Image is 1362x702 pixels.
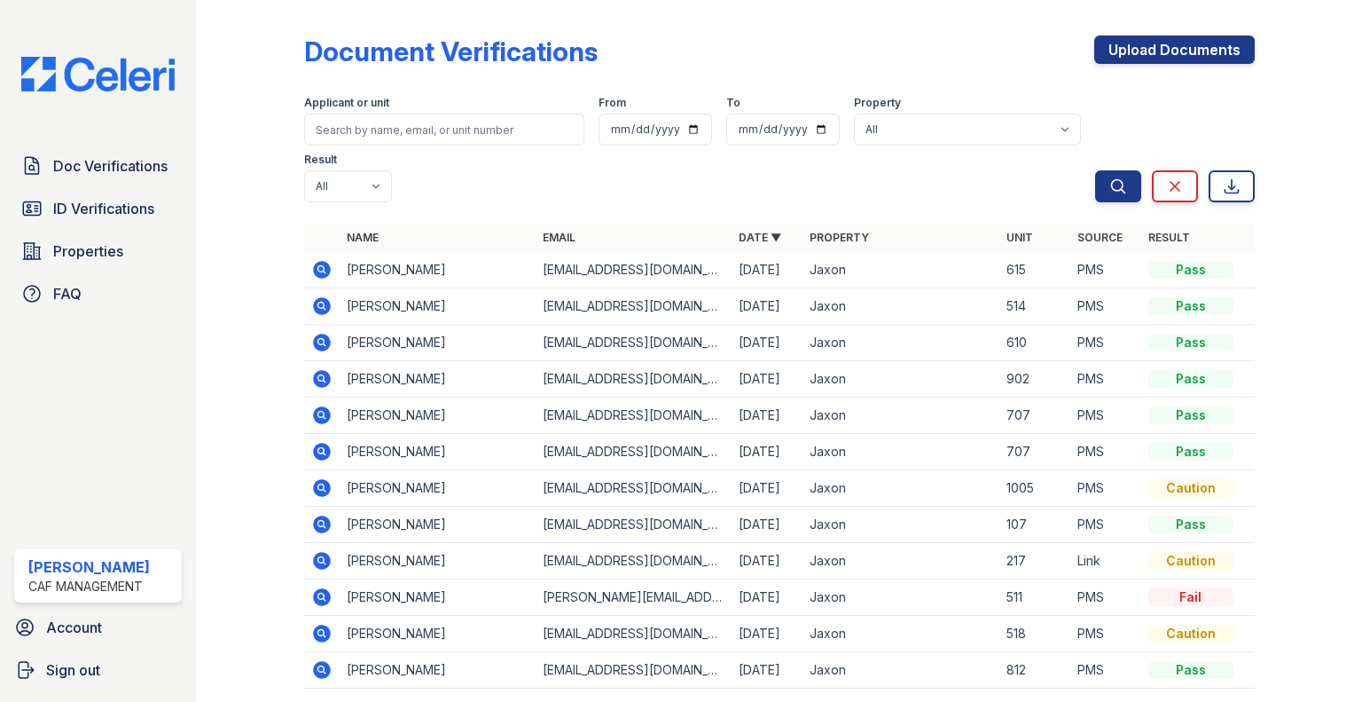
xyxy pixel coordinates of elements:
[1006,231,1033,244] a: Unit
[1148,297,1233,315] div: Pass
[536,434,732,470] td: [EMAIL_ADDRESS][DOMAIN_NAME]
[14,233,182,269] a: Properties
[999,580,1070,616] td: 511
[536,507,732,543] td: [EMAIL_ADDRESS][DOMAIN_NAME]
[999,434,1070,470] td: 707
[53,155,168,177] span: Doc Verifications
[1148,552,1233,570] div: Caution
[732,325,802,361] td: [DATE]
[1094,35,1255,64] a: Upload Documents
[304,35,598,67] div: Document Verifications
[999,325,1070,361] td: 610
[1148,479,1233,497] div: Caution
[1148,231,1190,244] a: Result
[340,361,536,398] td: [PERSON_NAME]
[53,283,82,304] span: FAQ
[7,610,189,645] a: Account
[802,470,998,507] td: Jaxon
[536,361,732,398] td: [EMAIL_ADDRESS][DOMAIN_NAME]
[53,198,154,219] span: ID Verifications
[340,652,536,689] td: [PERSON_NAME]
[1070,434,1141,470] td: PMS
[1148,661,1233,679] div: Pass
[732,616,802,652] td: [DATE]
[732,288,802,325] td: [DATE]
[999,288,1070,325] td: 514
[1148,334,1233,351] div: Pass
[340,616,536,652] td: [PERSON_NAME]
[802,398,998,434] td: Jaxon
[999,616,1070,652] td: 518
[802,580,998,616] td: Jaxon
[802,325,998,361] td: Jaxon
[304,114,584,146] input: Search by name, email, or unit number
[732,652,802,689] td: [DATE]
[802,252,998,288] td: Jaxon
[1148,588,1233,606] div: Fail
[802,361,998,398] td: Jaxon
[1077,231,1123,244] a: Source
[732,398,802,434] td: [DATE]
[999,507,1070,543] td: 107
[14,191,182,226] a: ID Verifications
[732,434,802,470] td: [DATE]
[1148,516,1233,533] div: Pass
[732,507,802,543] td: [DATE]
[7,652,189,688] a: Sign out
[1070,288,1141,325] td: PMS
[536,580,732,616] td: [PERSON_NAME][EMAIL_ADDRESS][PERSON_NAME][DOMAIN_NAME]
[1070,616,1141,652] td: PMS
[1148,370,1233,388] div: Pass
[340,252,536,288] td: [PERSON_NAME]
[340,288,536,325] td: [PERSON_NAME]
[732,470,802,507] td: [DATE]
[340,470,536,507] td: [PERSON_NAME]
[802,652,998,689] td: Jaxon
[340,434,536,470] td: [PERSON_NAME]
[732,252,802,288] td: [DATE]
[7,57,189,91] img: CE_Logo_Blue-a8612792a0a2168367f1c8372b55b34899dd931a85d93a1a3d3e32e68fde9ad4.png
[536,288,732,325] td: [EMAIL_ADDRESS][DOMAIN_NAME]
[1070,507,1141,543] td: PMS
[1148,406,1233,424] div: Pass
[304,96,389,110] label: Applicant or unit
[340,507,536,543] td: [PERSON_NAME]
[599,96,626,110] label: From
[536,252,732,288] td: [EMAIL_ADDRESS][DOMAIN_NAME]
[53,241,123,262] span: Properties
[543,231,575,244] a: Email
[536,616,732,652] td: [EMAIL_ADDRESS][DOMAIN_NAME]
[732,361,802,398] td: [DATE]
[536,470,732,507] td: [EMAIL_ADDRESS][DOMAIN_NAME]
[1070,398,1141,434] td: PMS
[802,507,998,543] td: Jaxon
[739,231,781,244] a: Date ▼
[854,96,901,110] label: Property
[340,543,536,580] td: [PERSON_NAME]
[999,361,1070,398] td: 902
[999,470,1070,507] td: 1005
[802,434,998,470] td: Jaxon
[46,659,100,681] span: Sign out
[1070,580,1141,616] td: PMS
[340,580,536,616] td: [PERSON_NAME]
[1070,325,1141,361] td: PMS
[999,543,1070,580] td: 217
[46,617,102,638] span: Account
[999,398,1070,434] td: 707
[536,325,732,361] td: [EMAIL_ADDRESS][DOMAIN_NAME]
[28,578,150,596] div: CAF Management
[1070,543,1141,580] td: Link
[14,148,182,184] a: Doc Verifications
[732,543,802,580] td: [DATE]
[726,96,740,110] label: To
[1070,652,1141,689] td: PMS
[999,652,1070,689] td: 812
[1070,470,1141,507] td: PMS
[340,398,536,434] td: [PERSON_NAME]
[732,580,802,616] td: [DATE]
[1148,625,1233,643] div: Caution
[536,652,732,689] td: [EMAIL_ADDRESS][DOMAIN_NAME]
[1148,261,1233,279] div: Pass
